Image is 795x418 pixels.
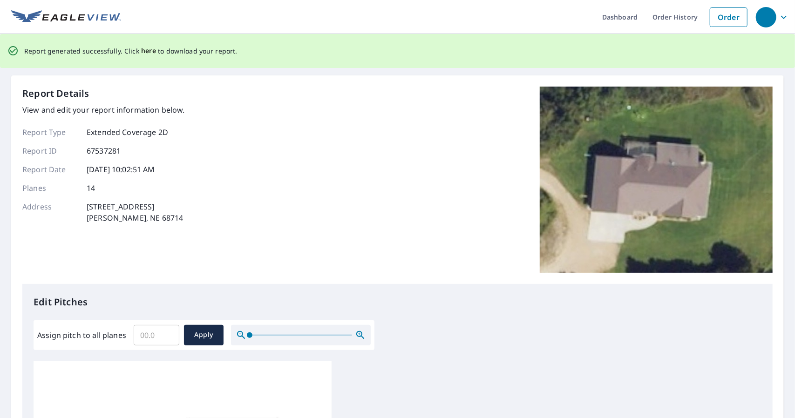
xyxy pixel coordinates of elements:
[11,10,121,24] img: EV Logo
[134,322,179,348] input: 00.0
[22,201,78,223] p: Address
[184,325,224,345] button: Apply
[22,87,89,101] p: Report Details
[191,329,216,341] span: Apply
[87,164,155,175] p: [DATE] 10:02:51 AM
[141,45,156,57] button: here
[22,182,78,194] p: Planes
[87,201,183,223] p: [STREET_ADDRESS] [PERSON_NAME], NE 68714
[87,182,95,194] p: 14
[87,127,168,138] p: Extended Coverage 2D
[37,330,126,341] label: Assign pitch to all planes
[540,87,773,273] img: Top image
[22,145,78,156] p: Report ID
[24,45,238,57] p: Report generated successfully. Click to download your report.
[22,127,78,138] p: Report Type
[22,164,78,175] p: Report Date
[87,145,121,156] p: 67537281
[22,104,185,115] p: View and edit your report information below.
[34,295,761,309] p: Edit Pitches
[710,7,747,27] a: Order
